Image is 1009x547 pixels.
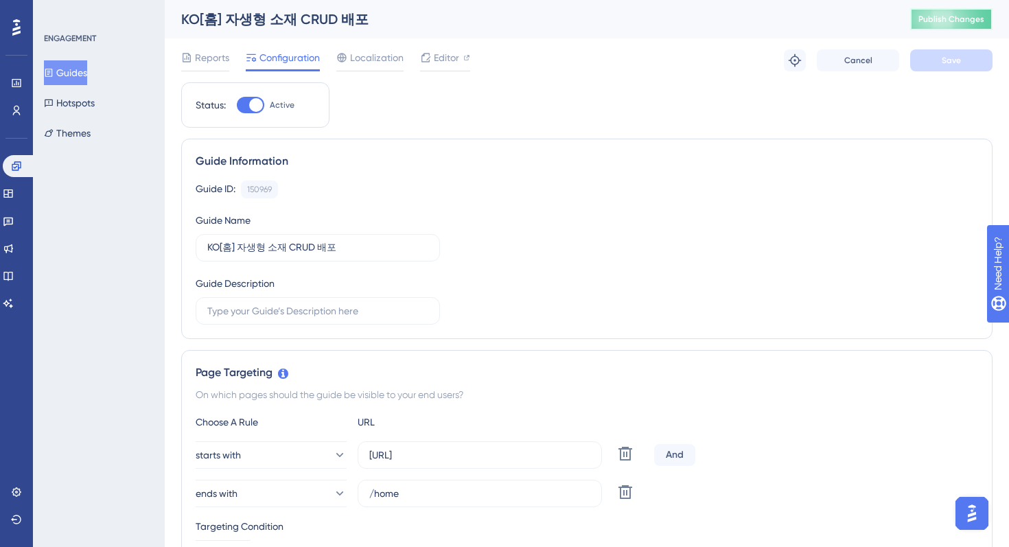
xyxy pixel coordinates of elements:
input: Type your Guide’s Name here [207,240,428,255]
div: Status: [196,97,226,113]
span: Localization [350,49,404,66]
div: Choose A Rule [196,414,347,430]
div: And [654,444,695,466]
div: 150969 [247,184,272,195]
button: Hotspots [44,91,95,115]
div: Targeting Condition [196,518,978,535]
div: ENGAGEMENT [44,33,96,44]
div: URL [358,414,509,430]
span: Active [270,100,294,110]
button: ends with [196,480,347,507]
div: Guide ID: [196,181,235,198]
span: Configuration [259,49,320,66]
div: On which pages should the guide be visible to your end users? [196,386,978,403]
button: Publish Changes [910,8,993,30]
button: Themes [44,121,91,146]
div: Guide Information [196,153,978,170]
span: Cancel [844,55,872,66]
button: Cancel [817,49,899,71]
span: Need Help? [32,3,86,20]
span: Save [942,55,961,66]
div: Page Targeting [196,364,978,381]
button: starts with [196,441,347,469]
span: Editor [434,49,459,66]
span: Publish Changes [918,14,984,25]
span: starts with [196,447,241,463]
div: Guide Description [196,275,275,292]
button: Save [910,49,993,71]
button: Guides [44,60,87,85]
iframe: UserGuiding AI Assistant Launcher [951,493,993,534]
span: Reports [195,49,229,66]
input: yourwebsite.com/path [369,447,590,463]
input: yourwebsite.com/path [369,486,590,501]
span: ends with [196,485,237,502]
input: Type your Guide’s Description here [207,303,428,318]
div: KO[홈] 자생형 소재 CRUD 배포 [181,10,876,29]
div: Guide Name [196,212,251,229]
